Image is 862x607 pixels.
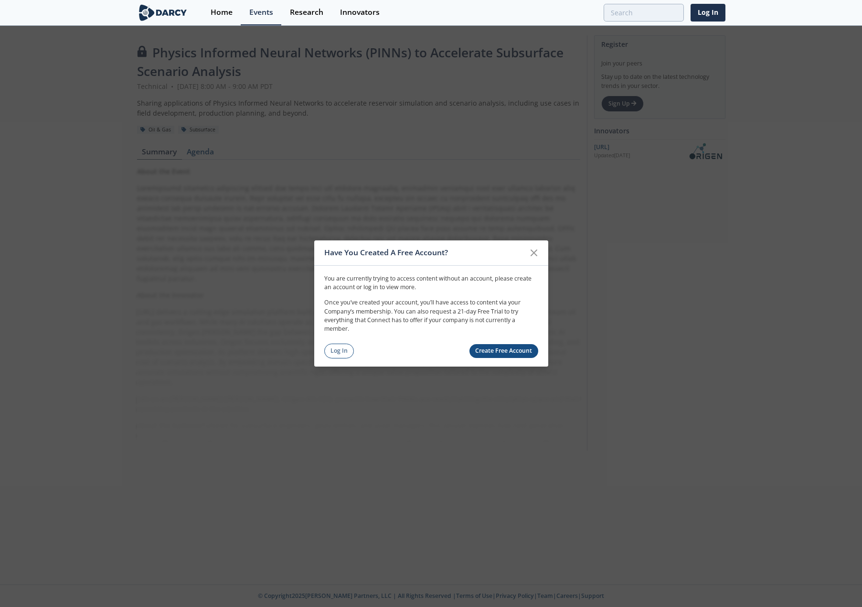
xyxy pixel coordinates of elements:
[324,244,525,262] div: Have You Created A Free Account?
[211,9,233,16] div: Home
[324,344,354,358] a: Log In
[290,9,323,16] div: Research
[340,9,380,16] div: Innovators
[249,9,273,16] div: Events
[604,4,684,22] input: Advanced Search
[324,298,538,334] p: Once you’ve created your account, you’ll have access to content via your Company’s membership. Yo...
[469,344,538,358] a: Create Free Account
[137,4,189,21] img: logo-wide.svg
[324,274,538,292] p: You are currently trying to access content without an account, please create an account or log in...
[691,4,725,22] a: Log In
